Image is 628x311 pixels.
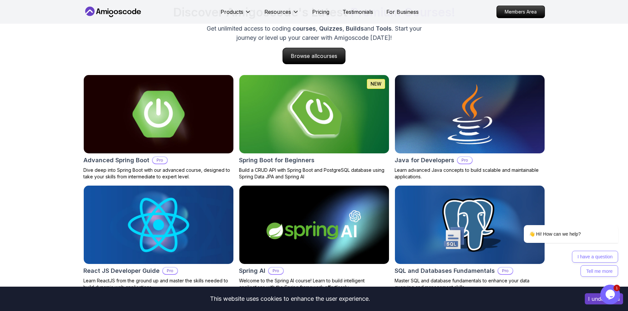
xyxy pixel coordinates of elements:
[395,186,545,264] img: SQL and Databases Fundamentals card
[239,277,389,291] p: Welcome to the Spring AI course! Learn to build intelligent applications with the Spring framewor...
[239,75,389,180] a: Spring Boot for Beginners cardNEWSpring Boot for BeginnersBuild a CRUD API with Spring Boot and P...
[386,8,419,16] a: For Business
[239,266,265,275] h2: Spring AI
[264,8,299,21] button: Resources
[239,186,389,264] img: Spring AI card
[319,25,343,32] span: Quizzes
[395,266,495,275] h2: SQL and Databases Fundamentals
[221,8,243,16] p: Products
[292,25,316,32] span: courses
[395,75,545,153] img: Java for Developers card
[600,285,621,304] iframe: chat widget
[395,277,545,291] p: Master SQL and database fundamentals to enhance your data querying and management skills.
[83,277,234,291] p: Learn ReactJS from the ground up and master the skills needed to build dynamic web applications.
[395,156,454,165] h2: Java for Developers
[80,73,237,155] img: Advanced Spring Boot card
[163,268,177,274] p: Pro
[283,48,345,64] a: Browse allcourses
[83,185,234,291] a: React JS Developer Guide cardReact JS Developer GuideProLearn ReactJS from the ground up and mast...
[343,8,373,16] a: Testimonials
[83,156,149,165] h2: Advanced Spring Boot
[239,185,389,291] a: Spring AI cardSpring AIProWelcome to the Spring AI course! Learn to build intelligent application...
[239,167,389,180] p: Build a CRUD API with Spring Boot and PostgreSQL database using Spring Data JPA and Spring AI
[458,157,472,164] p: Pro
[203,24,425,42] p: Get unlimited access to coding , , and . Start your journey or level up your career with Amigosco...
[83,167,234,180] p: Dive deep into Spring Boot with our advanced course, designed to take your skills from intermedia...
[83,266,160,275] h2: React JS Developer Guide
[264,8,291,16] p: Resources
[346,25,364,32] span: Builds
[395,167,545,180] p: Learn advanced Java concepts to build scalable and maintainable applications.
[317,53,337,59] span: courses
[498,268,513,274] p: Pro
[283,48,345,64] p: Browse all
[497,6,545,18] p: Members Area
[312,8,329,16] a: Pricing
[239,156,314,165] h2: Spring Boot for Beginners
[5,292,575,306] div: This website uses cookies to enhance the user experience.
[376,25,392,32] span: Tools
[395,185,545,291] a: SQL and Databases Fundamentals cardSQL and Databases FundamentalsProMaster SQL and database funda...
[371,81,381,87] p: NEW
[496,6,545,18] a: Members Area
[84,186,233,264] img: React JS Developer Guide card
[153,157,167,164] p: Pro
[585,293,623,304] button: Accept cookies
[269,268,283,274] p: Pro
[239,75,389,153] img: Spring Boot for Beginners card
[395,75,545,180] a: Java for Developers cardJava for DevelopersProLearn advanced Java concepts to build scalable and ...
[83,75,234,180] a: Advanced Spring Boot cardAdvanced Spring BootProDive deep into Spring Boot with our advanced cour...
[221,8,251,21] button: Products
[503,173,621,281] iframe: chat widget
